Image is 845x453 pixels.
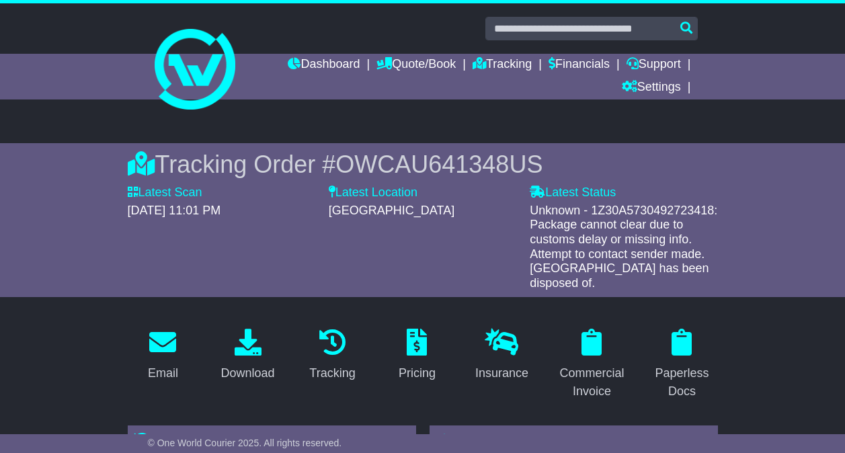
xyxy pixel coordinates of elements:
[551,324,633,405] a: Commercial Invoice
[646,324,717,405] a: Paperless Docs
[220,364,274,382] div: Download
[128,204,221,217] span: [DATE] 11:01 PM
[139,324,187,387] a: Email
[300,324,364,387] a: Tracking
[530,204,717,290] span: Unknown - 1Z30A5730492723418: Package cannot clear due to customs delay or missing info. Attempt ...
[329,186,417,200] label: Latest Location
[627,54,681,77] a: Support
[655,364,709,401] div: Paperless Docs
[309,364,355,382] div: Tracking
[467,324,537,387] a: Insurance
[128,186,202,200] label: Latest Scan
[288,54,360,77] a: Dashboard
[148,364,178,382] div: Email
[530,186,616,200] label: Latest Status
[128,150,718,179] div: Tracking Order #
[475,364,528,382] div: Insurance
[212,324,283,387] a: Download
[335,151,542,178] span: OWCAU641348US
[549,54,610,77] a: Financials
[376,54,456,77] a: Quote/Book
[399,364,436,382] div: Pricing
[559,364,624,401] div: Commercial Invoice
[390,324,444,387] a: Pricing
[622,77,681,99] a: Settings
[473,54,532,77] a: Tracking
[148,438,342,448] span: © One World Courier 2025. All rights reserved.
[329,204,454,217] span: [GEOGRAPHIC_DATA]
